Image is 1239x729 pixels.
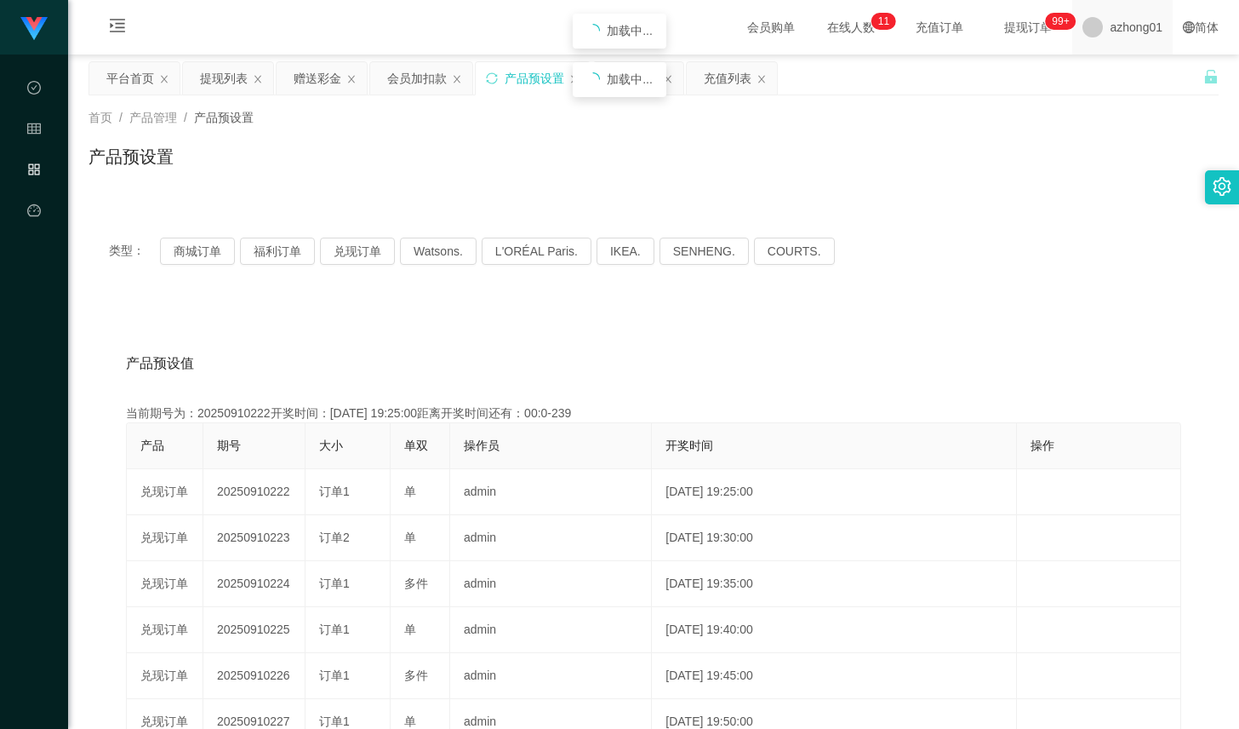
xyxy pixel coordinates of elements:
[203,653,305,699] td: 20250910226
[878,13,884,30] p: 1
[450,469,652,515] td: admin
[450,607,652,653] td: admin
[652,561,1017,607] td: [DATE] 19:35:00
[319,577,350,590] span: 订单1
[27,194,41,366] a: 图标: dashboard平台首页
[883,13,889,30] p: 1
[754,238,835,265] button: COURTS.
[569,74,580,84] i: 图标: close
[652,469,1017,515] td: [DATE] 19:25:00
[907,21,972,33] span: 充值订单
[27,123,41,274] span: 会员管理
[203,607,305,653] td: 20250910225
[607,72,653,86] span: 加载中...
[665,439,713,452] span: 开奖时间
[203,469,305,515] td: 20250910222
[109,238,160,265] span: 类型：
[217,439,241,452] span: 期号
[129,111,177,124] span: 产品管理
[404,669,428,682] span: 多件
[404,577,428,590] span: 多件
[819,21,883,33] span: 在线人数
[319,623,350,636] span: 订单1
[400,238,477,265] button: Watsons.
[659,238,749,265] button: SENHENG.
[127,653,203,699] td: 兑现订单
[757,74,767,84] i: 图标: close
[119,111,123,124] span: /
[404,715,416,728] span: 单
[652,515,1017,561] td: [DATE] 19:30:00
[871,13,896,30] sup: 11
[586,72,600,86] i: icon: loading
[1045,13,1076,30] sup: 1154
[127,607,203,653] td: 兑现订单
[27,82,41,233] span: 数据中心
[996,21,1060,33] span: 提现订单
[27,164,41,315] span: 产品管理
[319,531,350,544] span: 订单2
[1031,439,1054,452] span: 操作
[607,24,653,37] span: 加载中...
[200,62,248,95] div: 提现列表
[194,111,254,124] span: 产品预设置
[140,439,164,452] span: 产品
[597,238,654,265] button: IKEA.
[159,74,169,84] i: 图标: close
[253,74,263,84] i: 图标: close
[203,515,305,561] td: 20250910223
[126,353,194,374] span: 产品预设值
[88,1,146,55] i: 图标: menu-unfold
[127,469,203,515] td: 兑现订单
[346,74,357,84] i: 图标: close
[127,515,203,561] td: 兑现订单
[88,144,174,169] h1: 产品预设置
[652,653,1017,699] td: [DATE] 19:45:00
[452,74,462,84] i: 图标: close
[319,439,343,452] span: 大小
[404,531,416,544] span: 单
[160,238,235,265] button: 商城订单
[240,238,315,265] button: 福利订单
[1183,21,1195,33] i: 图标: global
[20,17,48,41] img: logo.9652507e.png
[464,439,500,452] span: 操作员
[404,485,416,498] span: 单
[404,623,416,636] span: 单
[663,74,673,84] i: 图标: close
[586,24,600,37] i: icon: loading
[320,238,395,265] button: 兑现订单
[486,72,498,84] i: 图标: sync
[505,62,564,95] div: 产品预设置
[27,114,41,148] i: 图标: table
[387,62,447,95] div: 会员加扣款
[106,62,154,95] div: 平台首页
[450,515,652,561] td: admin
[1213,177,1231,196] i: 图标: setting
[127,561,203,607] td: 兑现订单
[126,405,1181,422] div: 当前期号为：20250910222开奖时间：[DATE] 19:25:00距离开奖时间还有：00:0-239
[319,669,350,682] span: 订单1
[319,485,350,498] span: 订单1
[203,561,305,607] td: 20250910224
[482,238,591,265] button: L'ORÉAL Paris.
[404,439,428,452] span: 单双
[294,62,341,95] div: 赠送彩金
[319,715,350,728] span: 订单1
[184,111,187,124] span: /
[450,653,652,699] td: admin
[450,561,652,607] td: admin
[88,111,112,124] span: 首页
[27,73,41,107] i: 图标: check-circle-o
[1203,69,1219,84] i: 图标: unlock
[704,62,751,95] div: 充值列表
[27,155,41,189] i: 图标: appstore-o
[652,607,1017,653] td: [DATE] 19:40:00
